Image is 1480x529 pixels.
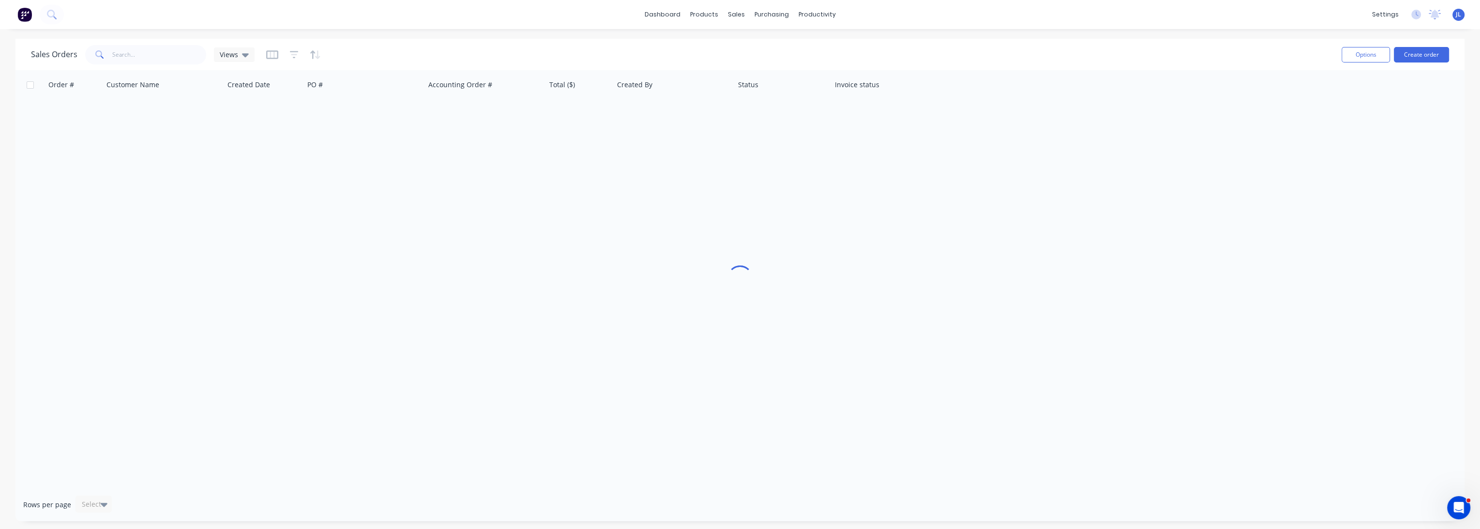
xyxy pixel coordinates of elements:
[750,7,794,22] div: purchasing
[640,7,685,22] a: dashboard
[106,80,159,90] div: Customer Name
[835,80,879,90] div: Invoice status
[794,7,841,22] div: productivity
[617,80,652,90] div: Created By
[23,500,71,510] span: Rows per page
[1394,47,1449,62] button: Create order
[723,7,750,22] div: sales
[1342,47,1390,62] button: Options
[738,80,758,90] div: Status
[227,80,270,90] div: Created Date
[307,80,323,90] div: PO #
[1447,496,1470,519] iframe: Intercom live chat
[428,80,492,90] div: Accounting Order #
[1367,7,1404,22] div: settings
[549,80,575,90] div: Total ($)
[17,7,32,22] img: Factory
[220,49,238,60] span: Views
[82,499,107,509] div: Select...
[48,80,74,90] div: Order #
[112,45,207,64] input: Search...
[685,7,723,22] div: products
[1456,10,1461,19] span: JL
[31,50,77,59] h1: Sales Orders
